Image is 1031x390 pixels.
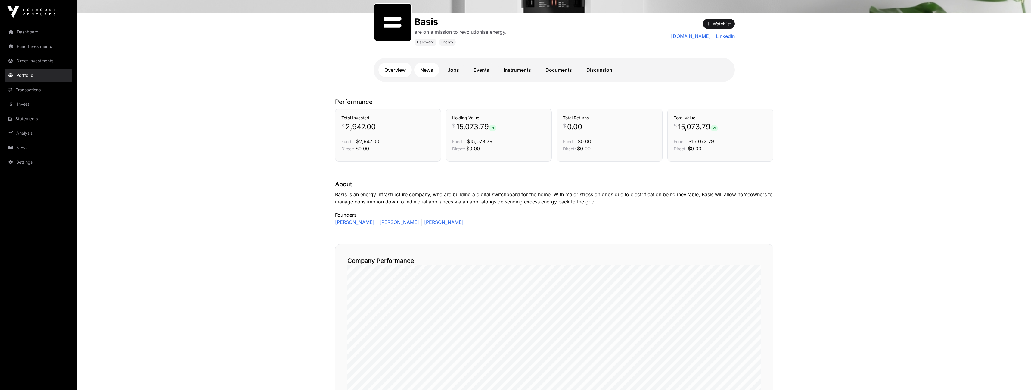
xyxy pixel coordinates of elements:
a: Direct Investments [5,54,72,68]
a: [PERSON_NAME] [377,219,419,226]
a: [DOMAIN_NAME] [671,33,711,40]
span: $15,073.79 [688,138,714,144]
span: 2,947.00 [346,122,376,132]
a: Fund Investments [5,40,72,53]
a: [PERSON_NAME] [421,219,464,226]
a: Events [467,63,495,77]
h3: Total Returns [563,115,656,121]
p: Performance [335,98,773,106]
a: Jobs [442,63,465,77]
span: $ [674,122,677,129]
span: Direct: [674,146,687,151]
a: Documents [539,63,578,77]
h2: Company Performance [347,256,761,265]
a: News [414,63,439,77]
span: $0.00 [578,138,591,144]
p: are on a mission to revolutionise energy. [415,28,507,36]
a: Portfolio [5,69,72,82]
a: Overview [378,63,412,77]
span: $0.00 [688,146,701,152]
span: Energy [441,40,453,45]
span: $0.00 [356,146,369,152]
a: Instruments [498,63,537,77]
img: Icehouse Ventures Logo [7,6,55,18]
span: Direct: [341,146,354,151]
a: News [5,141,72,154]
button: Watchlist [703,19,735,29]
span: 15,073.79 [678,122,718,132]
a: Dashboard [5,25,72,39]
span: Fund: [563,139,574,144]
span: $ [452,122,455,129]
a: LinkedIn [713,33,735,40]
h3: Total Invested [341,115,435,121]
h3: Holding Value [452,115,545,121]
p: Founders [335,211,773,219]
span: $2,947.00 [356,138,379,144]
img: SVGs_Basis.svg [377,6,409,39]
span: 0.00 [567,122,582,132]
h1: Basis [415,16,507,27]
span: $ [563,122,566,129]
a: Discussion [580,63,618,77]
a: Analysis [5,127,72,140]
span: Hardware [417,40,434,45]
span: Direct: [452,146,465,151]
h3: Total Value [674,115,767,121]
nav: Tabs [378,63,730,77]
span: $0.00 [577,146,591,152]
span: 15,073.79 [456,122,496,132]
a: Transactions [5,83,72,96]
span: $15,073.79 [467,138,492,144]
span: Fund: [674,139,685,144]
span: Direct: [563,146,576,151]
span: Fund: [452,139,463,144]
a: Invest [5,98,72,111]
span: $ [341,122,344,129]
a: [PERSON_NAME] [335,219,374,226]
p: Basis is an energy infrastructure company, who are building a digital switchboard for the home. W... [335,191,773,205]
a: Statements [5,112,72,125]
iframe: Chat Widget [1001,361,1031,390]
span: Fund: [341,139,352,144]
a: Settings [5,156,72,169]
p: About [335,180,773,188]
span: $0.00 [466,146,480,152]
